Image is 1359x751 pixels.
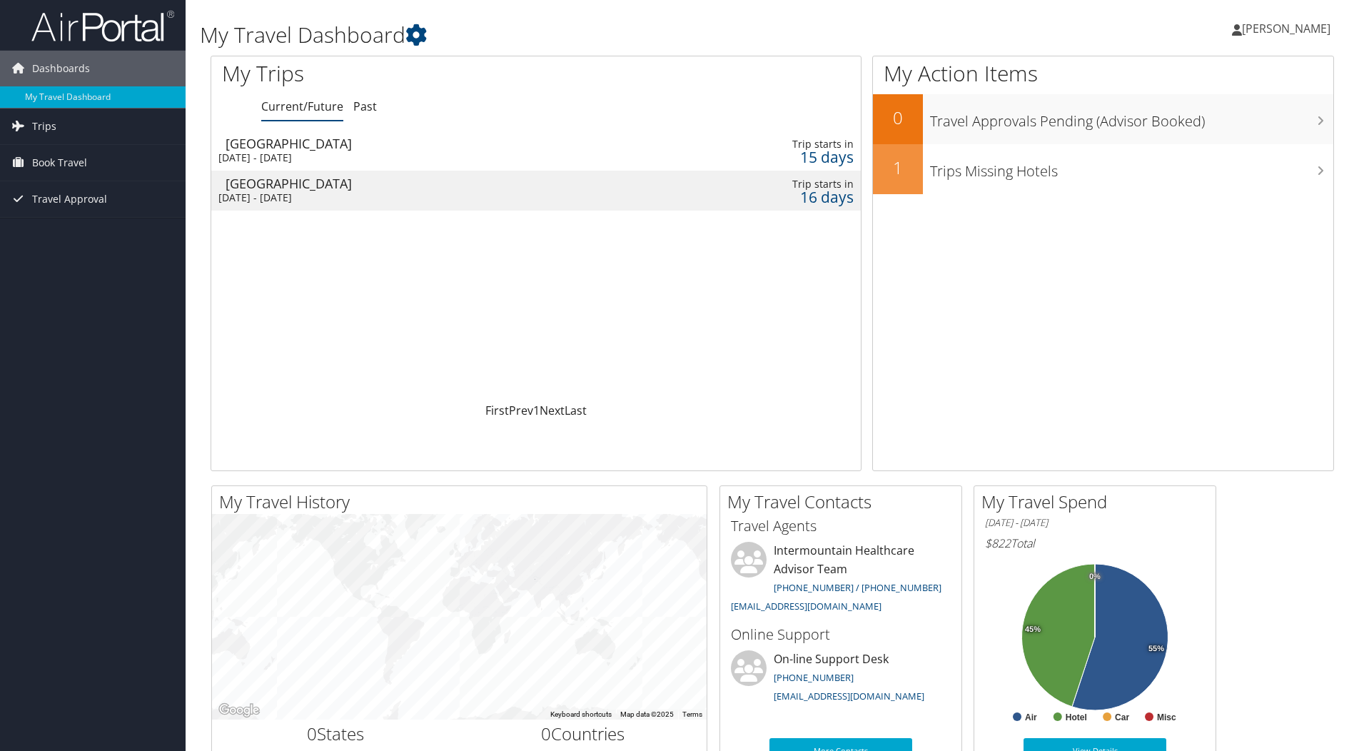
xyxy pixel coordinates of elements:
[1232,7,1345,50] a: [PERSON_NAME]
[873,59,1333,89] h1: My Action Items
[712,138,854,151] div: Trip starts in
[1025,712,1037,722] text: Air
[1242,21,1330,36] span: [PERSON_NAME]
[32,51,90,86] span: Dashboards
[1157,712,1176,722] text: Misc
[540,403,565,418] a: Next
[216,701,263,720] img: Google
[873,94,1333,144] a: 0Travel Approvals Pending (Advisor Booked)
[985,535,1205,551] h6: Total
[774,671,854,684] a: [PHONE_NUMBER]
[724,542,958,618] li: Intermountain Healthcare Advisor Team
[565,403,587,418] a: Last
[1066,712,1087,722] text: Hotel
[216,701,263,720] a: Open this area in Google Maps (opens a new window)
[712,191,854,203] div: 16 days
[353,99,377,114] a: Past
[731,516,951,536] h3: Travel Agents
[724,650,958,709] li: On-line Support Desk
[32,181,107,217] span: Travel Approval
[32,145,87,181] span: Book Travel
[261,99,343,114] a: Current/Future
[873,156,923,180] h2: 1
[873,106,923,130] h2: 0
[485,403,509,418] a: First
[1025,625,1041,634] tspan: 45%
[533,403,540,418] a: 1
[682,710,702,718] a: Terms (opens in new tab)
[509,403,533,418] a: Prev
[985,535,1011,551] span: $822
[731,625,951,645] h3: Online Support
[727,490,961,514] h2: My Travel Contacts
[985,516,1205,530] h6: [DATE] - [DATE]
[873,144,1333,194] a: 1Trips Missing Hotels
[470,722,697,746] h2: Countries
[774,690,924,702] a: [EMAIL_ADDRESS][DOMAIN_NAME]
[774,581,941,594] a: [PHONE_NUMBER] / [PHONE_NUMBER]
[218,151,627,164] div: [DATE] - [DATE]
[712,178,854,191] div: Trip starts in
[307,722,317,745] span: 0
[226,177,634,190] div: [GEOGRAPHIC_DATA]
[541,722,551,745] span: 0
[1115,712,1129,722] text: Car
[218,191,627,204] div: [DATE] - [DATE]
[219,490,707,514] h2: My Travel History
[222,59,580,89] h1: My Trips
[32,109,56,144] span: Trips
[200,20,963,50] h1: My Travel Dashboard
[930,154,1333,181] h3: Trips Missing Hotels
[550,710,612,720] button: Keyboard shortcuts
[731,600,881,613] a: [EMAIL_ADDRESS][DOMAIN_NAME]
[223,722,449,746] h2: States
[712,151,854,163] div: 15 days
[930,104,1333,131] h3: Travel Approvals Pending (Advisor Booked)
[31,9,174,43] img: airportal-logo.png
[226,137,634,150] div: [GEOGRAPHIC_DATA]
[620,710,674,718] span: Map data ©2025
[981,490,1216,514] h2: My Travel Spend
[1089,573,1101,581] tspan: 0%
[1148,645,1164,653] tspan: 55%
